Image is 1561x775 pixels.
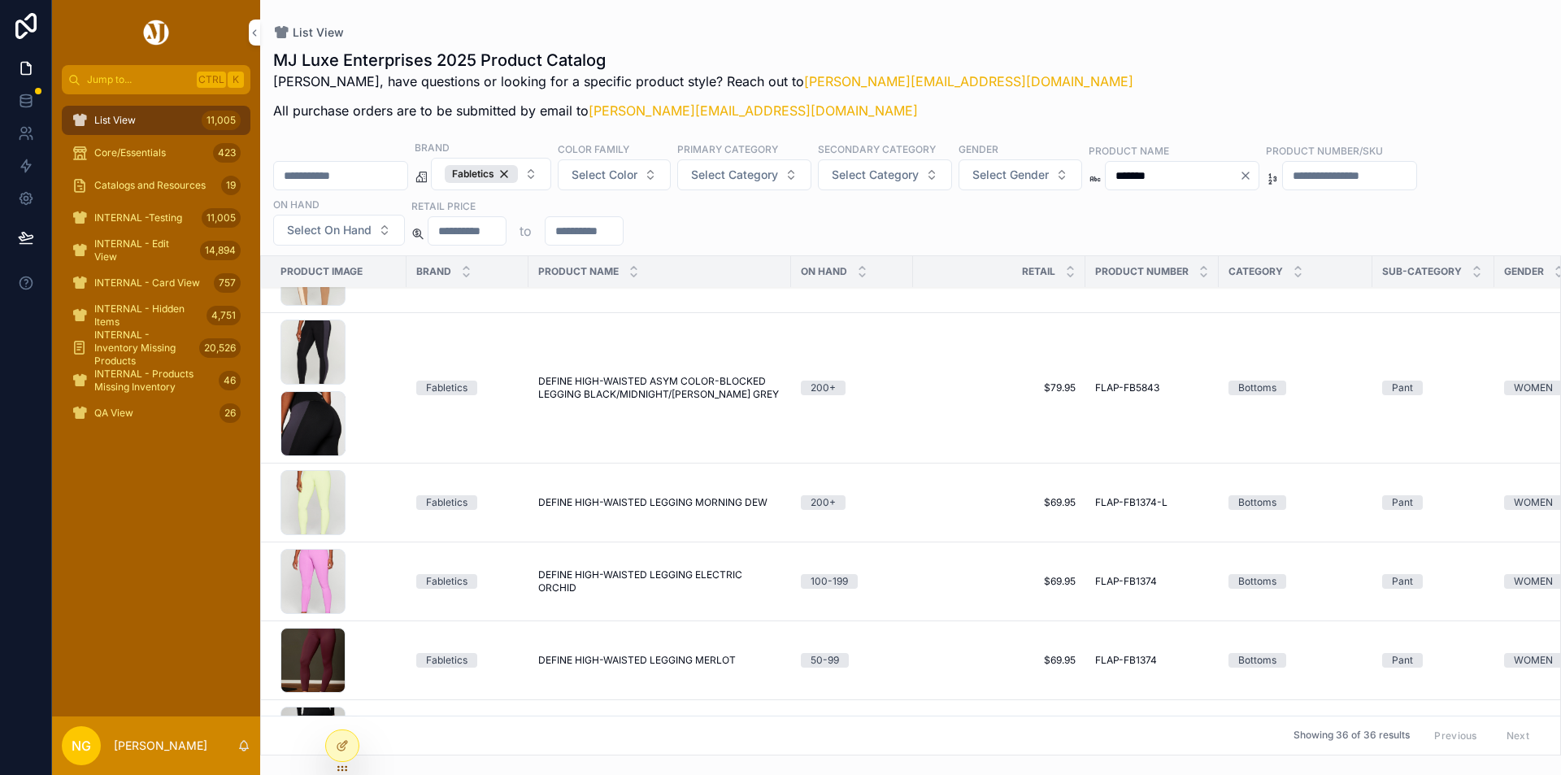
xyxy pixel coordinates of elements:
label: Retail Price [411,198,476,213]
span: INTERNAL - Edit View [94,237,193,263]
a: INTERNAL - Card View757 [62,268,250,298]
div: 4,751 [207,306,241,325]
span: NG [72,736,91,755]
div: 200+ [811,381,836,395]
a: Pant [1382,574,1485,589]
div: WOMEN [1514,495,1553,510]
a: Fabletics [416,381,519,395]
span: FLAP-FB5843 [1095,381,1159,394]
span: DEFINE HIGH-WAISTED LEGGING ELECTRIC ORCHID [538,568,781,594]
a: FLAP-FB1374-L [1095,496,1209,509]
button: Select Button [818,159,952,190]
span: Product Image [280,265,363,278]
button: Clear [1239,169,1259,182]
span: Core/Essentials [94,146,166,159]
span: INTERNAL - Card View [94,276,200,290]
div: Bottoms [1238,381,1276,395]
label: On Hand [273,197,320,211]
span: Select Category [691,167,778,183]
span: $79.95 [923,381,1076,394]
span: INTERNAL -Testing [94,211,182,224]
div: 11,005 [202,111,241,130]
span: Category [1228,265,1283,278]
div: Fabletics [426,653,467,668]
div: Fabletics [426,381,467,395]
span: Gender [1504,265,1544,278]
span: Select Color [572,167,637,183]
span: Jump to... [87,73,190,86]
a: [PERSON_NAME][EMAIL_ADDRESS][DOMAIN_NAME] [589,102,918,119]
label: Secondary Category [818,142,936,156]
div: 100-199 [811,574,848,589]
span: INTERNAL - Hidden Items [94,303,200,329]
a: FLAP-FB5843 [1095,381,1209,394]
a: INTERNAL -Testing11,005 [62,203,250,233]
a: Bottoms [1228,574,1363,589]
div: Bottoms [1238,653,1276,668]
a: Bottoms [1228,495,1363,510]
a: Bottoms [1228,381,1363,395]
div: 757 [214,273,241,293]
a: List View11,005 [62,106,250,135]
p: [PERSON_NAME] [114,738,207,754]
a: 200+ [801,495,903,510]
label: Primary Category [677,142,778,156]
div: 19 [221,176,241,195]
div: Pant [1392,495,1413,510]
button: Jump to...CtrlK [62,65,250,94]
div: 14,894 [200,241,241,260]
button: Select Button [431,158,551,190]
span: List View [94,114,136,127]
a: 50-99 [801,653,903,668]
span: Select Category [832,167,919,183]
div: 20,526 [199,338,241,358]
img: App logo [141,20,172,46]
span: Showing 36 of 36 results [1294,729,1410,742]
span: DEFINE HIGH-WAISTED LEGGING MORNING DEW [538,496,767,509]
span: List View [293,24,344,41]
div: 200+ [811,495,836,510]
a: DEFINE HIGH-WAISTED LEGGING MERLOT [538,654,781,667]
a: INTERNAL - Edit View14,894 [62,236,250,265]
button: Select Button [959,159,1082,190]
span: FLAP-FB1374 [1095,654,1157,667]
div: Bottoms [1238,574,1276,589]
div: Bottoms [1238,495,1276,510]
div: WOMEN [1514,574,1553,589]
a: Core/Essentials423 [62,138,250,168]
div: scrollable content [52,94,260,449]
h1: MJ Luxe Enterprises 2025 Product Catalog [273,49,1133,72]
div: 26 [220,403,241,423]
div: WOMEN [1514,653,1553,668]
div: Fabletics [445,165,518,183]
div: 50-99 [811,653,839,668]
div: 46 [219,371,241,390]
span: FLAP-FB1374 [1095,575,1157,588]
a: $69.95 [923,654,1076,667]
a: [PERSON_NAME][EMAIL_ADDRESS][DOMAIN_NAME] [804,73,1133,89]
a: INTERNAL - Hidden Items4,751 [62,301,250,330]
span: Select Gender [972,167,1049,183]
a: Pant [1382,653,1485,668]
div: Pant [1392,653,1413,668]
div: 11,005 [202,208,241,228]
a: Fabletics [416,653,519,668]
span: INTERNAL - Inventory Missing Products [94,329,193,368]
span: Select On Hand [287,222,372,238]
a: FLAP-FB1374 [1095,654,1209,667]
span: Retail [1022,265,1055,278]
a: Bottoms [1228,653,1363,668]
p: All purchase orders are to be submitted by email to [273,101,1133,120]
button: Select Button [677,159,811,190]
a: DEFINE HIGH-WAISTED LEGGING MORNING DEW [538,496,781,509]
div: Fabletics [426,574,467,589]
span: Product Number [1095,265,1189,278]
a: $69.95 [923,496,1076,509]
p: to [520,221,532,241]
a: Fabletics [416,495,519,510]
label: Color Family [558,142,629,156]
a: $69.95 [923,575,1076,588]
a: INTERNAL - Inventory Missing Products20,526 [62,333,250,363]
label: Brand [415,140,450,155]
